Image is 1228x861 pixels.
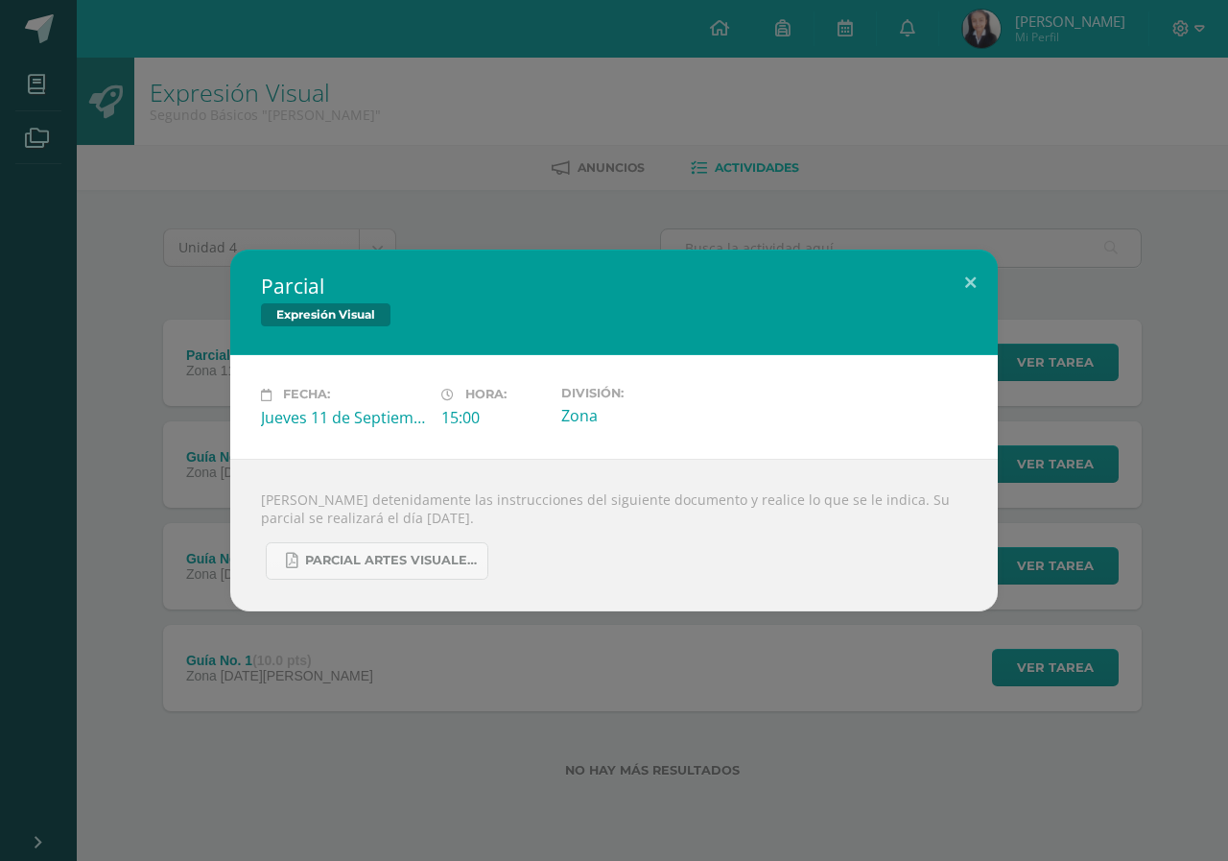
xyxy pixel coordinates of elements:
div: 15:00 [441,407,546,428]
button: Close (Esc) [943,250,998,315]
div: Jueves 11 de Septiembre [261,407,426,428]
h2: Parcial [261,273,967,299]
span: Hora: [465,388,507,402]
label: División: [561,386,726,400]
span: Fecha: [283,388,330,402]
span: Expresión Visual [261,303,390,326]
a: PARCIAL ARTES VISUALES. IV BIM.docx.pdf [266,542,488,580]
div: [PERSON_NAME] detenidamente las instrucciones del siguiente documento y realice lo que se le indi... [230,459,998,611]
span: PARCIAL ARTES VISUALES. IV BIM.docx.pdf [305,553,478,568]
div: Zona [561,405,726,426]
